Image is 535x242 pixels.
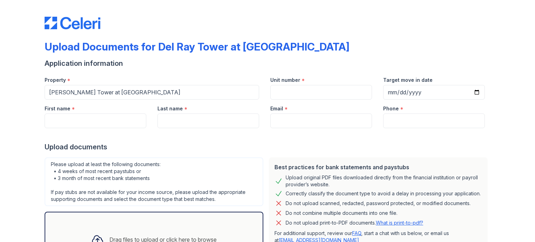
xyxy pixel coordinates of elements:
label: Unit number [270,77,300,84]
div: Do not upload scanned, redacted, password protected, or modified documents. [286,199,471,208]
label: Target move in date [383,77,433,84]
a: FAQ [352,230,361,236]
div: Best practices for bank statements and paystubs [274,163,482,171]
label: First name [45,105,70,112]
div: Correctly classify the document type to avoid a delay in processing your application. [286,189,481,198]
label: Phone [383,105,399,112]
div: Application information [45,58,490,68]
p: Do not upload print-to-PDF documents. [286,219,423,226]
label: Email [270,105,283,112]
div: Do not combine multiple documents into one file. [286,209,397,217]
div: Upload documents [45,142,490,152]
div: Upload Documents for Del Ray Tower at [GEOGRAPHIC_DATA] [45,40,349,53]
label: Last name [157,105,183,112]
div: Upload original PDF files downloaded directly from the financial institution or payroll provider’... [286,174,482,188]
div: Please upload at least the following documents: • 4 weeks of most recent paystubs or • 3 month of... [45,157,263,206]
label: Property [45,77,66,84]
a: What is print-to-pdf? [376,220,423,226]
img: CE_Logo_Blue-a8612792a0a2168367f1c8372b55b34899dd931a85d93a1a3d3e32e68fde9ad4.png [45,17,100,29]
